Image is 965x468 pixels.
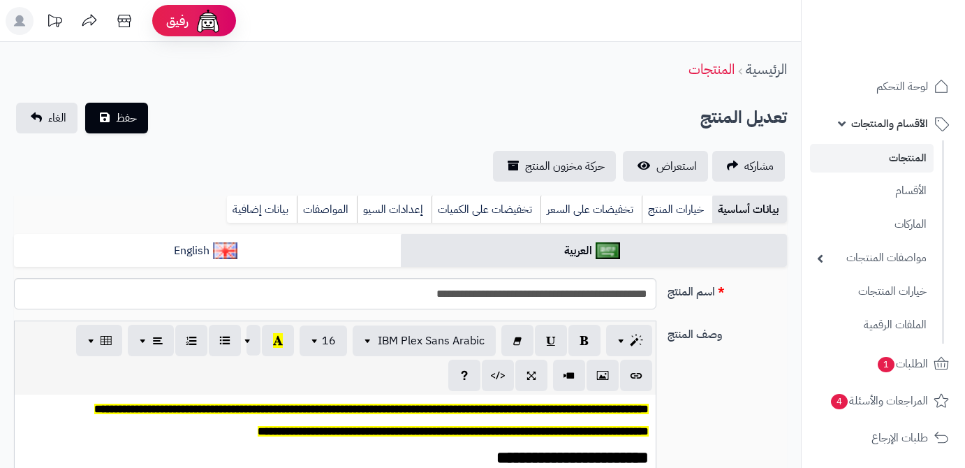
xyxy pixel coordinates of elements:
button: 16 [300,326,347,356]
a: الرئيسية [746,59,787,80]
a: طلبات الإرجاع [810,421,957,455]
span: حركة مخزون المنتج [525,158,605,175]
a: المواصفات [297,196,357,224]
span: طلبات الإرجاع [871,428,928,448]
a: الملفات الرقمية [810,310,934,340]
a: لوحة التحكم [810,70,957,103]
a: المنتجات [688,59,735,80]
span: استعراض [656,158,697,175]
button: IBM Plex Sans Arabic [353,326,496,356]
span: 16 [322,332,336,349]
span: حفظ [116,110,137,126]
span: الطلبات [876,354,928,374]
a: مواصفات المنتجات [810,243,934,273]
button: حفظ [85,103,148,133]
img: logo-2.png [870,38,952,67]
span: لوحة التحكم [876,77,928,96]
a: الغاء [16,103,78,133]
span: مشاركه [744,158,774,175]
a: بيانات إضافية [227,196,297,224]
a: الماركات [810,210,934,240]
a: العربية [401,234,788,268]
a: بيانات أساسية [712,196,787,224]
a: المراجعات والأسئلة4 [810,384,957,418]
span: IBM Plex Sans Arabic [378,332,485,349]
a: إعدادات السيو [357,196,432,224]
label: اسم المنتج [662,278,793,300]
span: المراجعات والأسئلة [830,391,928,411]
label: وصف المنتج [662,321,793,343]
img: ai-face.png [194,7,222,35]
span: 1 [878,357,894,372]
span: الأقسام والمنتجات [851,114,928,133]
a: استعراض [623,151,708,182]
a: حركة مخزون المنتج [493,151,616,182]
img: العربية [596,242,620,259]
a: الأقسام [810,176,934,206]
a: تحديثات المنصة [37,7,72,38]
h2: تعديل المنتج [700,103,787,132]
span: الغاء [48,110,66,126]
a: تخفيضات على الكميات [432,196,540,224]
a: الطلبات1 [810,347,957,381]
a: خيارات المنتجات [810,277,934,307]
a: مشاركه [712,151,785,182]
a: المنتجات [810,144,934,173]
span: 4 [831,394,848,409]
img: English [213,242,237,259]
a: تخفيضات على السعر [540,196,642,224]
a: خيارات المنتج [642,196,712,224]
a: English [14,234,401,268]
span: رفيق [166,13,189,29]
